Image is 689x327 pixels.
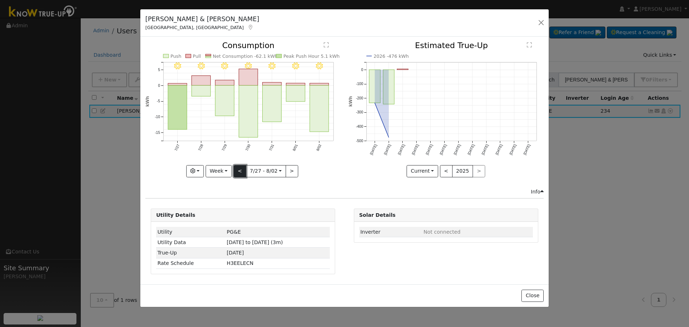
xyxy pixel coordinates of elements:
[356,96,363,100] text: -200
[245,144,251,152] text: 7/30
[215,85,234,116] rect: onclick=""
[356,82,363,86] text: -100
[481,144,489,155] text: [DATE]
[227,229,241,235] span: ID: 16985197, authorized: 06/16/25
[387,136,390,139] circle: onclick=""
[157,99,160,103] text: -5
[369,70,380,103] rect: onclick=""
[168,85,187,130] rect: onclick=""
[227,260,253,266] span: L
[145,25,244,30] span: [GEOGRAPHIC_DATA], [GEOGRAPHIC_DATA]
[174,62,181,70] i: 7/27 - Clear
[225,248,330,258] td: [DATE]
[234,165,246,177] button: <
[156,237,225,248] td: Utility Data
[286,83,305,85] rect: onclick=""
[170,53,182,59] text: Push
[359,227,422,237] td: Inverter
[174,144,180,152] text: 7/27
[292,62,299,70] i: 8/01 - Clear
[397,69,408,70] rect: onclick=""
[263,85,282,122] rect: onclick=""
[423,229,460,235] span: ID: null, authorized: None
[222,41,275,50] text: Consumption
[527,42,532,48] text: 
[192,85,211,96] rect: onclick=""
[522,144,531,155] text: [DATE]
[316,62,323,70] i: 8/02 - Clear
[407,165,438,177] button: Current
[369,144,378,155] text: [DATE]
[263,83,282,86] rect: onclick=""
[425,144,433,155] text: [DATE]
[221,62,229,70] i: 7/29 - Clear
[156,248,225,258] td: True-Up
[356,139,363,143] text: -500
[268,144,275,152] text: 7/31
[239,85,258,137] rect: onclick=""
[215,80,234,86] rect: onclick=""
[383,70,394,104] rect: onclick=""
[373,102,376,104] circle: onclick=""
[356,125,363,129] text: -400
[156,227,225,237] td: Utility
[193,53,201,59] text: Pull
[198,62,205,70] i: 7/28 - Clear
[213,53,278,59] text: Net Consumption -62.1 kWh
[197,144,204,152] text: 7/28
[145,14,259,24] h5: [PERSON_NAME] & [PERSON_NAME]
[247,24,254,30] a: Map
[310,83,329,85] rect: onclick=""
[155,131,160,135] text: -15
[361,68,363,72] text: 0
[324,42,329,48] text: 
[356,111,363,115] text: -300
[227,239,283,245] span: [DATE] to [DATE] (3m)
[310,85,329,132] rect: onclick=""
[286,165,298,177] button: >
[440,165,453,177] button: <
[246,165,286,177] button: 7/27 - 8/02
[316,144,322,152] text: 8/02
[397,144,405,155] text: [DATE]
[411,144,419,155] text: [DATE]
[239,69,258,85] rect: onclick=""
[439,144,447,155] text: [DATE]
[268,62,276,70] i: 7/31 - Clear
[156,212,195,218] strong: Utility Details
[145,96,150,107] text: kWh
[286,85,305,102] rect: onclick=""
[374,53,409,59] text: 2026 -476 kWh
[348,96,353,107] text: kWh
[415,41,488,50] text: Estimated True-Up
[453,144,461,155] text: [DATE]
[158,68,160,72] text: 5
[158,84,160,88] text: 0
[292,144,299,152] text: 8/01
[283,53,340,59] text: Peak Push Hour 5.1 kWh
[245,62,252,70] i: 7/30 - Clear
[206,165,232,177] button: Week
[531,188,544,196] div: Info
[495,144,503,155] text: [DATE]
[508,144,517,155] text: [DATE]
[452,165,473,177] button: 2025
[521,290,543,302] button: Close
[467,144,475,155] text: [DATE]
[221,144,228,152] text: 7/29
[168,84,187,86] rect: onclick=""
[156,258,225,268] td: Rate Schedule
[359,212,395,218] strong: Solar Details
[192,76,211,85] rect: onclick=""
[383,144,391,155] text: [DATE]
[155,115,160,119] text: -10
